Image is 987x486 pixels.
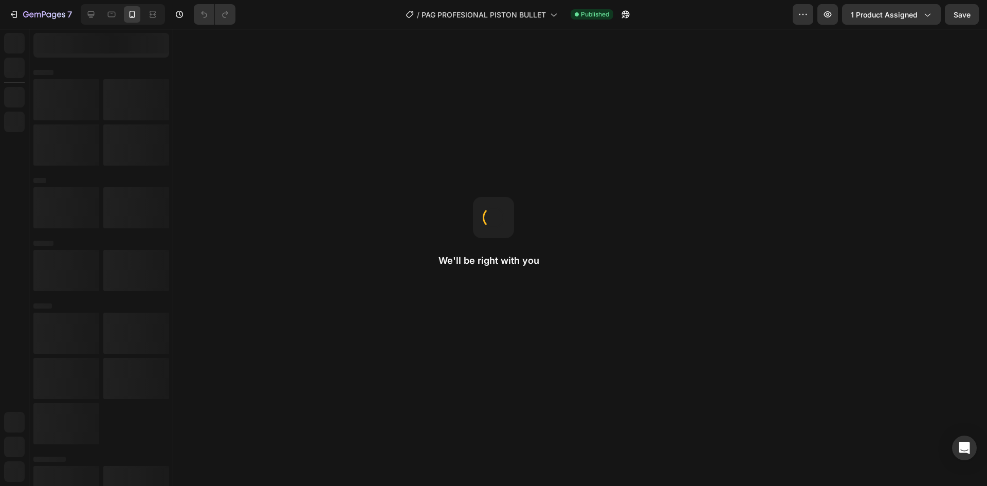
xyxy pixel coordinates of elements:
span: 1 product assigned [851,9,918,20]
div: Open Intercom Messenger [952,436,977,460]
button: 7 [4,4,77,25]
span: Save [954,10,971,19]
button: 1 product assigned [842,4,941,25]
span: / [417,9,419,20]
span: PAG PROFESIONAL PISTON BULLET [422,9,546,20]
button: Save [945,4,979,25]
div: Undo/Redo [194,4,235,25]
p: 7 [67,8,72,21]
h2: We'll be right with you [438,255,549,267]
span: Published [581,10,609,19]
